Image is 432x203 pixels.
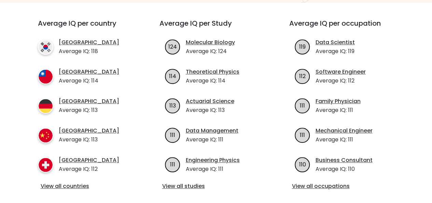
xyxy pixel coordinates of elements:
[159,19,273,36] h3: Average IQ per Study
[300,131,305,139] text: 111
[186,165,240,173] p: Average IQ: 111
[169,72,176,80] text: 114
[59,77,119,85] p: Average IQ: 114
[59,136,119,144] p: Average IQ: 113
[41,182,132,190] a: View all countries
[316,77,366,85] p: Average IQ: 112
[299,72,306,80] text: 112
[316,156,373,164] a: Business Consultant
[38,98,53,114] img: country
[38,128,53,143] img: country
[186,156,240,164] a: Engineering Physics
[300,101,305,109] text: 111
[316,136,373,144] p: Average IQ: 111
[316,47,355,55] p: Average IQ: 119
[186,77,239,85] p: Average IQ: 114
[186,136,238,144] p: Average IQ: 111
[316,127,373,135] a: Mechanical Engineer
[316,38,355,47] a: Data Scientist
[186,68,239,76] a: Theoretical Physics
[170,131,175,139] text: 111
[316,97,361,105] a: Family Physician
[186,97,234,105] a: Actuarial Science
[59,156,119,164] a: [GEOGRAPHIC_DATA]
[292,182,400,190] a: View all occupations
[169,101,176,109] text: 113
[59,38,119,47] a: [GEOGRAPHIC_DATA]
[186,47,235,55] p: Average IQ: 124
[59,127,119,135] a: [GEOGRAPHIC_DATA]
[59,47,119,55] p: Average IQ: 118
[186,106,234,114] p: Average IQ: 113
[38,69,53,84] img: country
[59,165,119,173] p: Average IQ: 112
[38,157,53,173] img: country
[162,182,270,190] a: View all studies
[38,39,53,55] img: country
[316,106,361,114] p: Average IQ: 111
[59,97,119,105] a: [GEOGRAPHIC_DATA]
[299,160,306,168] text: 110
[186,38,235,47] a: Molecular Biology
[289,19,403,36] h3: Average IQ per occupation
[168,42,177,50] text: 124
[316,165,373,173] p: Average IQ: 110
[299,42,306,50] text: 119
[59,68,119,76] a: [GEOGRAPHIC_DATA]
[186,127,238,135] a: Data Management
[316,68,366,76] a: Software Engineer
[170,160,175,168] text: 111
[38,19,135,36] h3: Average IQ per country
[59,106,119,114] p: Average IQ: 113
